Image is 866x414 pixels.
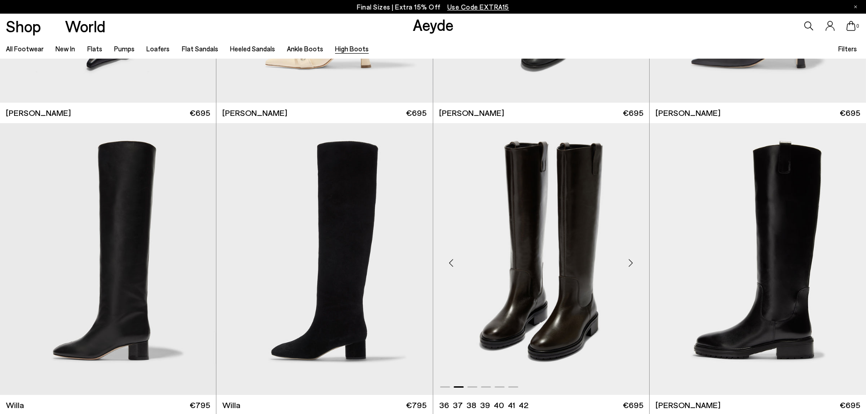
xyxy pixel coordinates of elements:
[656,107,721,119] span: [PERSON_NAME]
[617,249,645,276] div: Next slide
[480,399,490,411] li: 39
[413,15,454,34] a: Aeyde
[55,45,75,53] a: New In
[519,399,528,411] li: 42
[433,103,649,123] a: [PERSON_NAME] €695
[114,45,135,53] a: Pumps
[840,399,860,411] span: €695
[216,103,432,123] a: [PERSON_NAME] €695
[406,399,426,411] span: €795
[230,45,275,53] a: Heeled Sandals
[623,107,643,119] span: €695
[846,21,856,31] a: 0
[439,107,504,119] span: [PERSON_NAME]
[335,45,369,53] a: High Boots
[508,399,515,411] li: 41
[65,18,105,34] a: World
[433,123,649,394] div: 2 / 6
[222,107,287,119] span: [PERSON_NAME]
[6,45,44,53] a: All Footwear
[466,399,476,411] li: 38
[650,103,866,123] a: [PERSON_NAME] €695
[182,45,218,53] a: Flat Sandals
[656,399,721,411] span: [PERSON_NAME]
[87,45,102,53] a: Flats
[287,45,323,53] a: Ankle Boots
[856,24,860,29] span: 0
[146,45,170,53] a: Loafers
[216,123,432,394] img: Willa Suede Over-Knee Boots
[439,399,526,411] ul: variant
[6,18,41,34] a: Shop
[6,399,24,411] span: Willa
[650,123,866,394] img: Henry Knee-High Boots
[649,123,865,394] img: Henry Knee-High Boots
[433,123,649,394] a: Next slide Previous slide
[438,249,465,276] div: Previous slide
[649,123,865,394] div: 3 / 6
[406,107,426,119] span: €695
[433,123,649,394] img: Henry Knee-High Boots
[494,399,504,411] li: 40
[838,45,857,53] span: Filters
[6,107,71,119] span: [PERSON_NAME]
[190,107,210,119] span: €695
[453,399,463,411] li: 37
[357,1,509,13] p: Final Sizes | Extra 15% Off
[447,3,509,11] span: Navigate to /collections/ss25-final-sizes
[222,399,240,411] span: Willa
[623,399,643,411] span: €695
[190,399,210,411] span: €795
[840,107,860,119] span: €695
[439,399,449,411] li: 36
